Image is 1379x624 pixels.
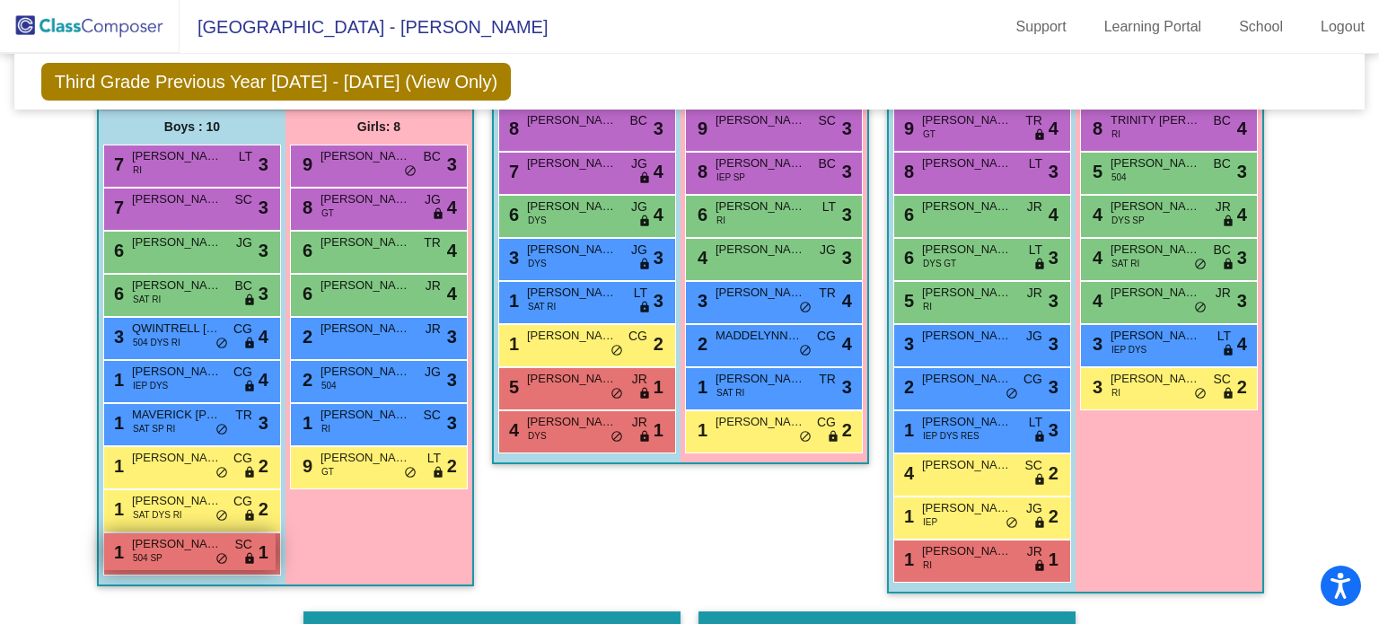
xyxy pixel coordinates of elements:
[259,496,268,523] span: 2
[842,417,852,444] span: 2
[716,171,745,184] span: IEP SP
[110,542,124,562] span: 1
[1049,374,1058,400] span: 3
[610,344,623,358] span: do_not_disturb_alt
[922,542,1012,560] span: [PERSON_NAME]
[1111,343,1146,356] span: IEP DYS
[716,386,744,400] span: SAT RI
[99,109,285,145] div: Boys : 10
[259,453,268,479] span: 2
[447,237,457,264] span: 4
[716,214,725,227] span: RI
[923,127,935,141] span: GT
[505,162,519,181] span: 7
[842,158,852,185] span: 3
[1225,13,1297,41] a: School
[900,463,914,483] span: 4
[132,190,222,208] span: [PERSON_NAME]
[180,13,548,41] span: [GEOGRAPHIC_DATA] - [PERSON_NAME]
[900,506,914,526] span: 1
[922,241,1012,259] span: [PERSON_NAME]
[132,363,222,381] span: [PERSON_NAME]
[133,293,161,306] span: SAT RI
[716,327,805,345] span: MADDELYNNE [PERSON_NAME]
[716,154,805,172] span: [PERSON_NAME]
[110,198,124,217] span: 7
[298,198,312,217] span: 8
[505,291,519,311] span: 1
[233,449,252,468] span: CG
[693,334,707,354] span: 2
[1033,559,1046,574] span: lock
[259,409,268,436] span: 3
[638,215,651,229] span: lock
[1306,13,1379,41] a: Logout
[1214,241,1231,259] span: BC
[654,330,663,357] span: 2
[298,456,312,476] span: 9
[447,366,457,393] span: 3
[259,237,268,264] span: 3
[1214,111,1231,130] span: BC
[447,323,457,350] span: 3
[628,327,647,346] span: CG
[527,154,617,172] span: [PERSON_NAME]
[900,549,914,569] span: 1
[1088,248,1102,268] span: 4
[1222,258,1234,272] span: lock
[1026,499,1042,518] span: JG
[1237,374,1247,400] span: 2
[799,344,812,358] span: do_not_disturb_alt
[528,214,547,227] span: DYS
[716,241,805,259] span: [PERSON_NAME]
[233,363,252,382] span: CG
[298,154,312,174] span: 9
[842,115,852,142] span: 3
[298,241,312,260] span: 6
[233,320,252,338] span: CG
[1026,327,1042,346] span: JG
[631,198,647,216] span: JG
[819,111,836,130] span: SC
[321,363,410,381] span: [PERSON_NAME]
[527,198,617,215] span: [PERSON_NAME]
[447,453,457,479] span: 2
[505,119,519,138] span: 8
[425,190,441,209] span: JG
[527,327,617,345] span: [PERSON_NAME]
[447,151,457,178] span: 3
[424,147,441,166] span: BC
[259,151,268,178] span: 3
[298,327,312,347] span: 2
[923,257,956,270] span: DYS GT
[1216,198,1231,216] span: JR
[630,111,647,130] span: BC
[819,154,836,173] span: BC
[110,327,124,347] span: 3
[235,277,252,295] span: BC
[654,201,663,228] span: 4
[528,257,547,270] span: DYS
[1217,327,1231,346] span: LT
[132,320,222,338] span: QWINTRELL [PERSON_NAME]
[1111,214,1145,227] span: DYS SP
[1194,387,1207,401] span: do_not_disturb_alt
[1049,115,1058,142] span: 4
[243,294,256,308] span: lock
[505,377,519,397] span: 5
[638,171,651,186] span: lock
[1088,205,1102,224] span: 4
[1222,215,1234,229] span: lock
[132,147,222,165] span: [PERSON_NAME]
[1025,456,1042,475] span: SC
[638,258,651,272] span: lock
[427,449,441,468] span: LT
[1237,158,1247,185] span: 3
[321,277,410,294] span: [PERSON_NAME]
[799,430,812,444] span: do_not_disturb_alt
[1111,171,1127,184] span: 504
[842,374,852,400] span: 3
[1111,111,1200,129] span: TRINITY [PERSON_NAME]
[654,417,663,444] span: 1
[654,287,663,314] span: 3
